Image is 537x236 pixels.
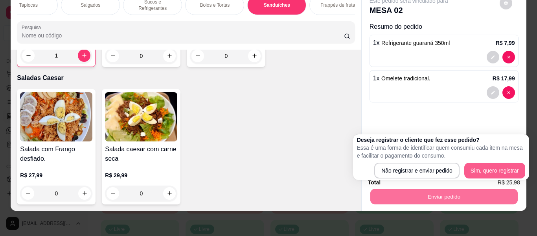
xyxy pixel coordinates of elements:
span: Refrigerante guaraná 350ml [381,40,450,46]
button: decrease-product-quantity [22,49,35,62]
p: Frappés de frutas [320,2,357,8]
button: increase-product-quantity [78,49,90,62]
p: Bolos e Tortas [200,2,230,8]
button: Enviar pedido [370,189,517,204]
input: Pesquisa [22,32,344,39]
p: Essa é uma forma de identificar quem consumiu cada item na mesa e facilitar o pagamento do consumo. [357,144,525,160]
button: increase-product-quantity [163,50,176,62]
h4: Salada caesar com carne seca [105,145,177,164]
label: Pesquisa [22,24,44,31]
p: 1 x [373,74,430,83]
button: decrease-product-quantity [22,187,34,200]
button: decrease-product-quantity [502,51,515,63]
span: Omelete tradicional. [381,75,430,82]
p: R$ 29,99 [105,171,177,179]
p: Salgados [81,2,100,8]
p: R$ 17,99 [493,74,515,82]
p: Tapiocas [19,2,38,8]
p: Sanduíches [264,2,290,8]
strong: Total [368,179,381,186]
img: product-image [105,92,177,141]
button: Sim, quero registrar [464,163,525,178]
h4: Salada com Frango desfiado. [20,145,92,164]
img: product-image [20,92,92,141]
button: decrease-product-quantity [487,86,499,99]
button: decrease-product-quantity [107,187,119,200]
span: R$ 25,98 [498,178,520,187]
button: decrease-product-quantity [487,51,499,63]
p: R$ 7,99 [496,39,515,47]
h2: Deseja registrar o cliente que fez esse pedido? [357,136,525,144]
button: Não registrar e enviar pedido [374,163,460,178]
button: decrease-product-quantity [502,86,515,99]
p: R$ 27,99 [20,171,92,179]
button: decrease-product-quantity [107,50,119,62]
p: Resumo do pedido [370,22,519,32]
button: increase-product-quantity [248,50,261,62]
p: MESA 02 [370,5,448,16]
button: increase-product-quantity [163,187,176,200]
p: Saladas Caesar [17,73,355,83]
button: decrease-product-quantity [191,50,204,62]
button: increase-product-quantity [78,187,91,200]
p: 1 x [373,38,450,48]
